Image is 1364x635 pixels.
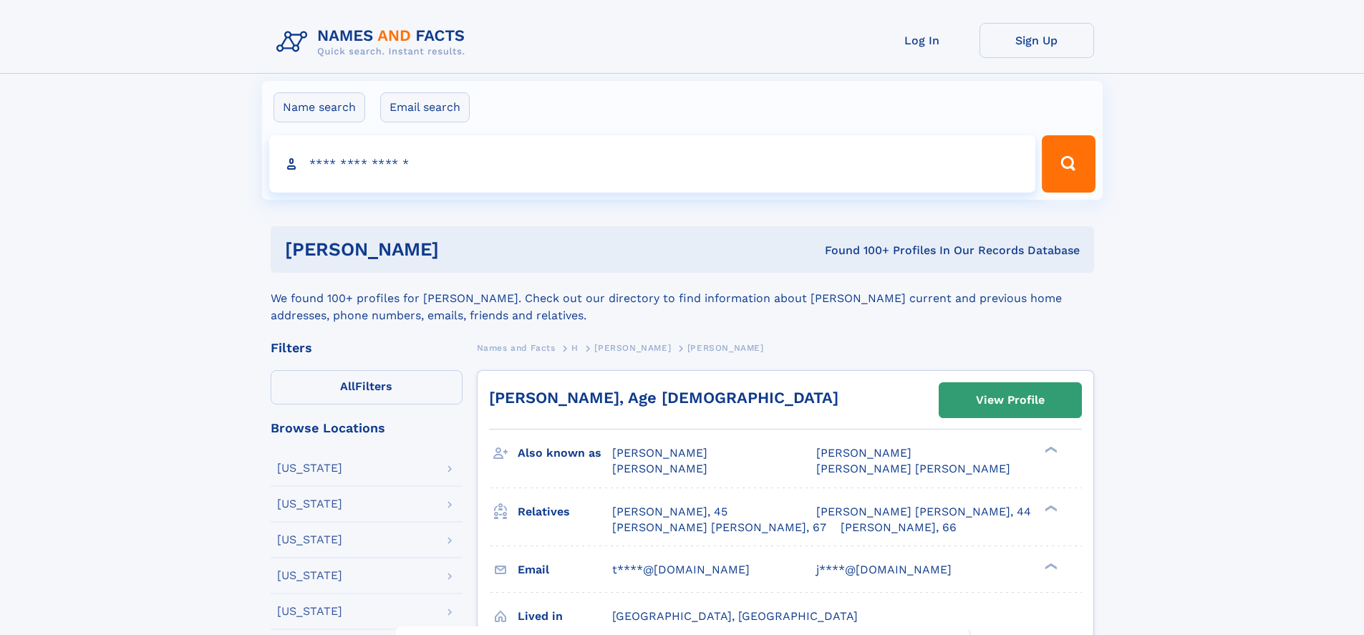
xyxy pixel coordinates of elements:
h1: [PERSON_NAME] [285,241,632,258]
a: [PERSON_NAME], Age [DEMOGRAPHIC_DATA] [489,389,838,407]
div: View Profile [976,384,1045,417]
a: [PERSON_NAME] [PERSON_NAME], 44 [816,504,1031,520]
span: [PERSON_NAME] [PERSON_NAME] [816,462,1010,475]
div: Filters [271,341,463,354]
div: [US_STATE] [277,498,342,510]
a: H [571,339,579,357]
div: ❯ [1041,503,1058,513]
div: ❯ [1041,445,1058,455]
h3: Also known as [518,441,612,465]
div: [US_STATE] [277,570,342,581]
img: Logo Names and Facts [271,23,477,62]
label: Email search [380,92,470,122]
span: [PERSON_NAME] [816,446,911,460]
span: H [571,343,579,353]
a: Log In [865,23,980,58]
span: [GEOGRAPHIC_DATA], [GEOGRAPHIC_DATA] [612,609,858,623]
div: [US_STATE] [277,462,342,474]
span: [PERSON_NAME] [612,446,707,460]
span: [PERSON_NAME] [687,343,764,353]
div: ❯ [1041,561,1058,571]
button: Search Button [1042,135,1095,193]
div: [US_STATE] [277,606,342,617]
div: Browse Locations [271,422,463,435]
a: [PERSON_NAME], 66 [841,520,957,535]
input: search input [269,135,1036,193]
a: View Profile [939,383,1081,417]
h3: Relatives [518,500,612,524]
div: [US_STATE] [277,534,342,546]
div: Found 100+ Profiles In Our Records Database [632,243,1080,258]
span: [PERSON_NAME] [612,462,707,475]
span: All [340,379,355,393]
h3: Email [518,558,612,582]
span: [PERSON_NAME] [594,343,671,353]
div: We found 100+ profiles for [PERSON_NAME]. Check out our directory to find information about [PERS... [271,273,1094,324]
a: [PERSON_NAME] [594,339,671,357]
a: [PERSON_NAME] [PERSON_NAME], 67 [612,520,826,535]
a: Sign Up [980,23,1094,58]
h3: Lived in [518,604,612,629]
a: [PERSON_NAME], 45 [612,504,727,520]
label: Filters [271,370,463,404]
a: Names and Facts [477,339,556,357]
label: Name search [274,92,365,122]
